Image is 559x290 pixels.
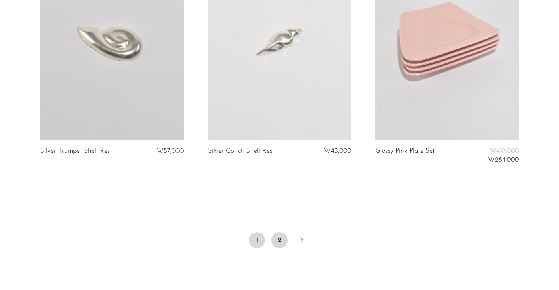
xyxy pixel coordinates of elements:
[488,156,519,163] span: ₩284,000
[294,232,310,250] a: Next
[208,148,274,155] a: Silver Conch Shell Rest
[249,232,265,248] span: 1
[490,148,519,154] span: ₩418,000
[271,232,288,248] a: 2
[157,148,184,154] span: ₩57,000
[324,148,351,154] span: ₩43,000
[40,148,112,155] a: Silver Trumpet Shell Rest
[375,148,435,164] a: Glossy Pink Plate Set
